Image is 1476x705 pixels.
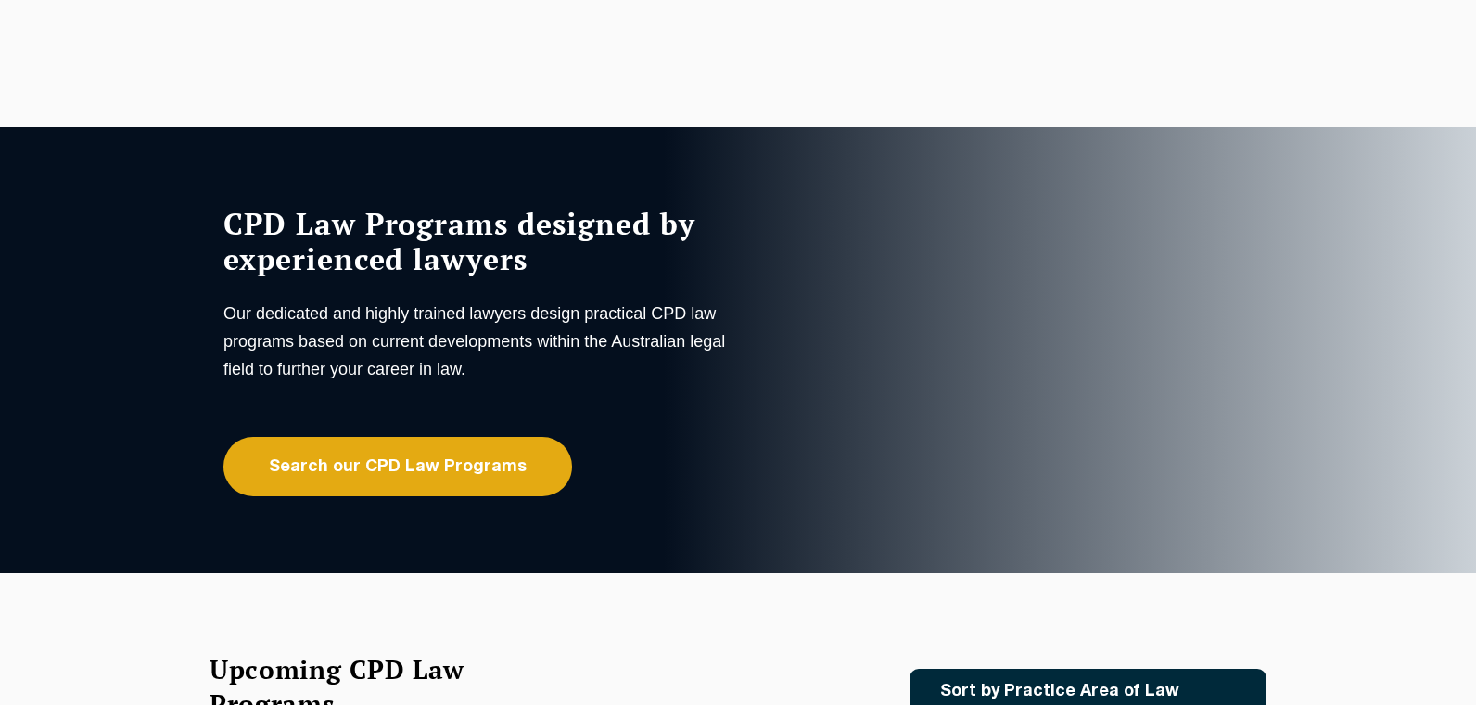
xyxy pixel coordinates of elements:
[1209,684,1230,699] img: Icon
[223,437,572,496] a: Search our CPD Law Programs
[223,206,733,276] h1: CPD Law Programs designed by experienced lawyers
[223,300,733,383] p: Our dedicated and highly trained lawyers design practical CPD law programs based on current devel...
